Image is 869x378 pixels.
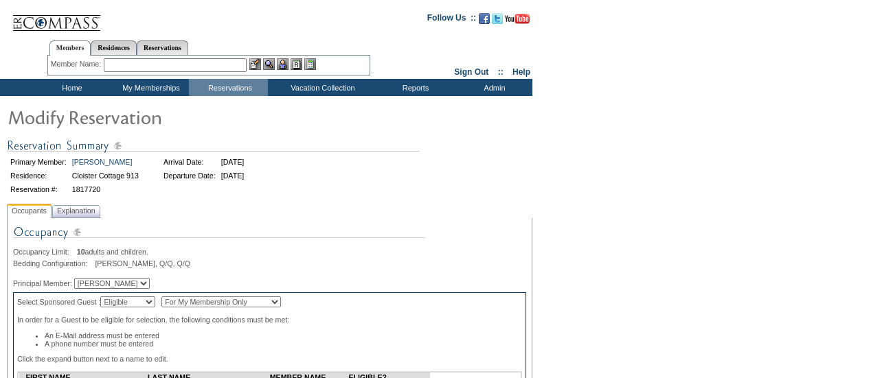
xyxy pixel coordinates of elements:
img: Become our fan on Facebook [479,13,490,24]
a: Sign Out [454,67,488,77]
td: [DATE] [219,156,247,168]
span: Occupancy Limit: [13,248,75,256]
a: Follow us on Twitter [492,17,503,25]
td: 1817720 [70,183,141,196]
li: A phone number must be entered [45,340,522,348]
img: View [263,58,275,70]
td: Cloister Cottage 913 [70,169,141,182]
li: An E-Mail address must be entered [45,331,522,340]
a: Members [49,40,91,56]
td: Arrival Date: [161,156,218,168]
span: Occupants [9,204,49,218]
a: Become our fan on Facebook [479,17,490,25]
a: Help [512,67,530,77]
a: Reservations [137,40,188,55]
td: [DATE] [219,169,247,182]
img: b_calculator.gif [304,58,316,70]
img: Subscribe to our YouTube Channel [505,14,530,24]
div: adults and children. [13,248,526,256]
td: Follow Us :: [427,12,476,28]
span: 10 [77,248,85,256]
img: Impersonate [277,58,289,70]
td: Admin [453,79,532,96]
td: My Memberships [110,79,189,96]
td: Departure Date: [161,169,218,182]
div: Member Name: [51,58,104,70]
a: Residences [91,40,137,55]
img: b_edit.gif [249,58,261,70]
img: Follow us on Twitter [492,13,503,24]
span: Principal Member: [13,279,72,287]
td: Vacation Collection [268,79,374,96]
a: Subscribe to our YouTube Channel [505,17,530,25]
span: :: [498,67,504,77]
img: Reservation Summary [7,137,419,154]
td: Home [31,79,110,96]
span: [PERSON_NAME], Q/Q, Q/Q [95,259,190,268]
td: Residence: [8,169,69,182]
img: Occupancy [13,224,425,248]
td: Reservation #: [8,183,69,196]
img: Reservations [291,58,302,70]
td: Reservations [189,79,268,96]
img: Compass Home [12,3,101,32]
img: Modify Reservation [7,103,282,130]
span: Bedding Configuration: [13,259,93,268]
a: [PERSON_NAME] [72,158,133,166]
td: Reports [374,79,453,96]
span: Explanation [54,204,98,218]
td: Primary Member: [8,156,69,168]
